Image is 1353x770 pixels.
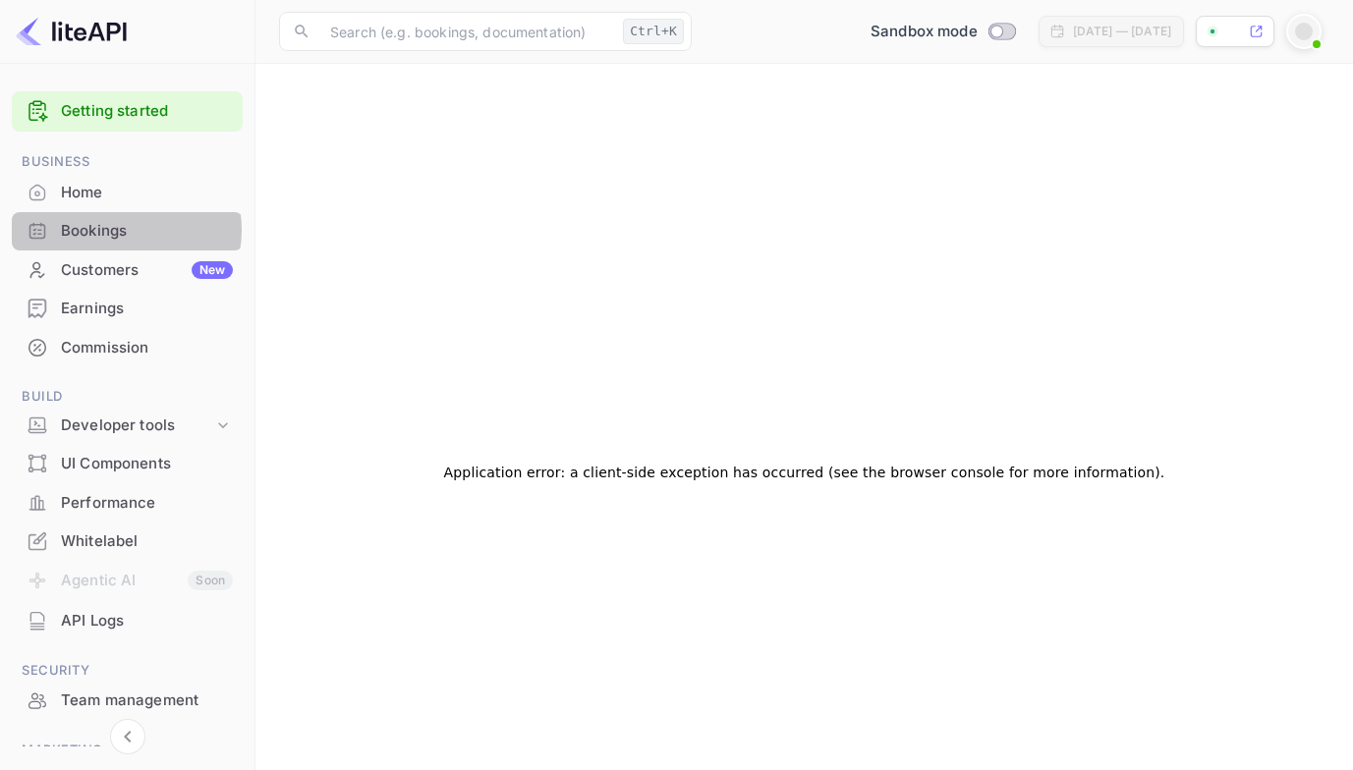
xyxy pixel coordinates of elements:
div: Performance [12,484,243,522]
a: UI Components [12,445,243,481]
div: Developer tools [12,409,243,443]
a: CustomersNew [12,251,243,288]
div: Commission [12,329,243,367]
a: Home [12,174,243,210]
div: Whitelabel [12,522,243,561]
div: Commission [61,337,233,359]
div: Ctrl+K [623,19,684,44]
div: Home [61,182,233,204]
div: API Logs [61,610,233,632]
div: Team management [12,682,243,720]
a: Performance [12,484,243,521]
h2: Application error: a client-side exception has occurred (see the browser console for more informa... [444,459,1165,486]
div: New [192,261,233,279]
div: Switch to Production mode [863,21,1023,43]
span: Build [12,386,243,408]
span: Sandbox mode [871,21,978,43]
div: API Logs [12,602,243,640]
a: Team management [12,682,243,718]
div: Team management [61,689,233,712]
div: Customers [61,259,233,282]
div: Developer tools [61,414,213,437]
div: Earnings [12,290,243,328]
button: Collapse navigation [110,719,145,754]
a: Whitelabel [12,522,243,559]
input: Search (e.g. bookings, documentation) [318,12,615,51]
span: Business [12,151,243,173]
div: Getting started [12,91,243,132]
div: Performance [61,492,233,515]
div: Whitelabel [61,530,233,553]
div: Bookings [61,220,233,243]
a: Bookings [12,212,243,248]
span: Marketing [12,740,243,761]
div: Home [12,174,243,212]
a: Earnings [12,290,243,326]
a: Commission [12,329,243,365]
div: [DATE] — [DATE] [1073,23,1171,40]
a: API Logs [12,602,243,638]
img: LiteAPI logo [16,16,127,47]
div: CustomersNew [12,251,243,290]
a: Getting started [61,100,233,123]
span: Security [12,660,243,682]
div: Bookings [12,212,243,250]
div: Earnings [61,298,233,320]
div: UI Components [12,445,243,483]
div: UI Components [61,453,233,475]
